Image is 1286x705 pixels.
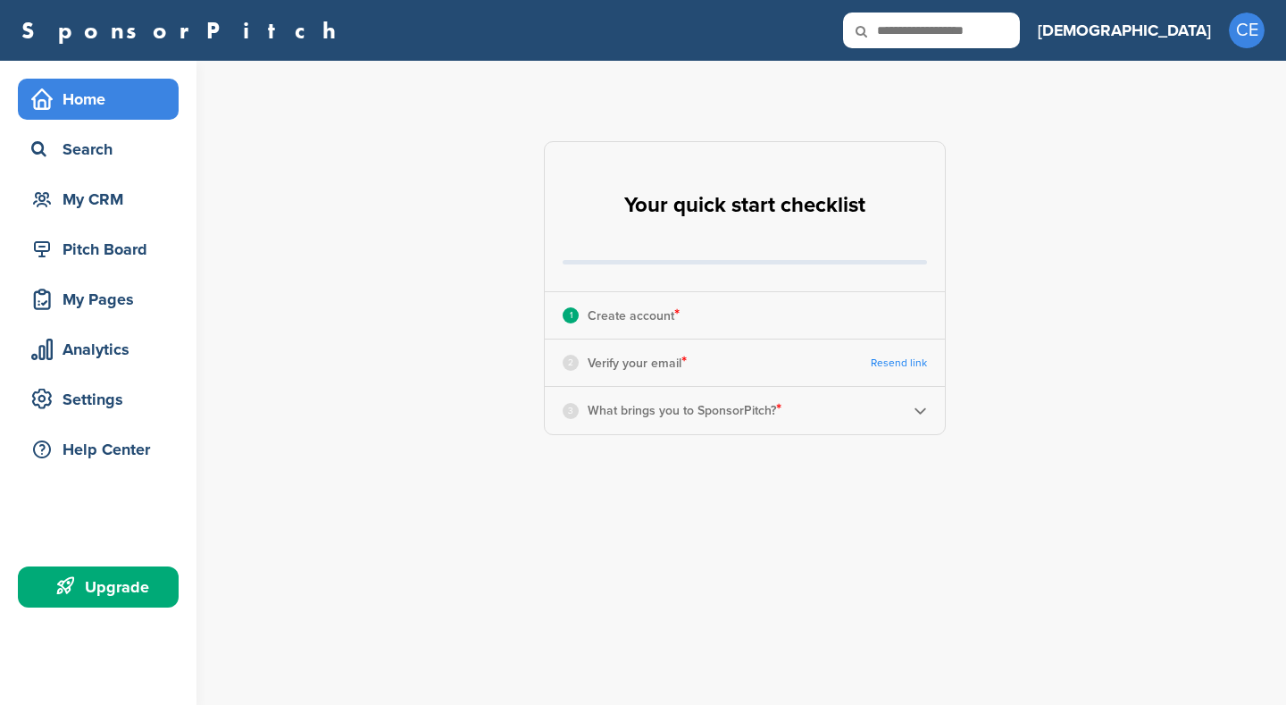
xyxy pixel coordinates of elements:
[18,229,179,270] a: Pitch Board
[27,433,179,466] div: Help Center
[27,283,179,315] div: My Pages
[914,404,927,417] img: Checklist arrow 2
[588,399,781,422] p: What brings you to SponsorPitch?
[27,233,179,265] div: Pitch Board
[27,183,179,215] div: My CRM
[27,133,179,165] div: Search
[563,355,579,371] div: 2
[21,19,347,42] a: SponsorPitch
[18,567,179,608] a: Upgrade
[18,129,179,170] a: Search
[563,307,579,323] div: 1
[27,383,179,415] div: Settings
[18,79,179,120] a: Home
[18,179,179,220] a: My CRM
[871,357,927,370] a: Resend link
[1229,13,1265,48] span: CE
[18,379,179,420] a: Settings
[27,83,179,115] div: Home
[563,403,579,419] div: 3
[18,429,179,470] a: Help Center
[18,329,179,370] a: Analytics
[27,333,179,365] div: Analytics
[624,186,865,225] h2: Your quick start checklist
[588,351,687,374] p: Verify your email
[1038,18,1211,43] h3: [DEMOGRAPHIC_DATA]
[27,571,179,603] div: Upgrade
[18,279,179,320] a: My Pages
[1038,11,1211,50] a: [DEMOGRAPHIC_DATA]
[588,304,680,327] p: Create account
